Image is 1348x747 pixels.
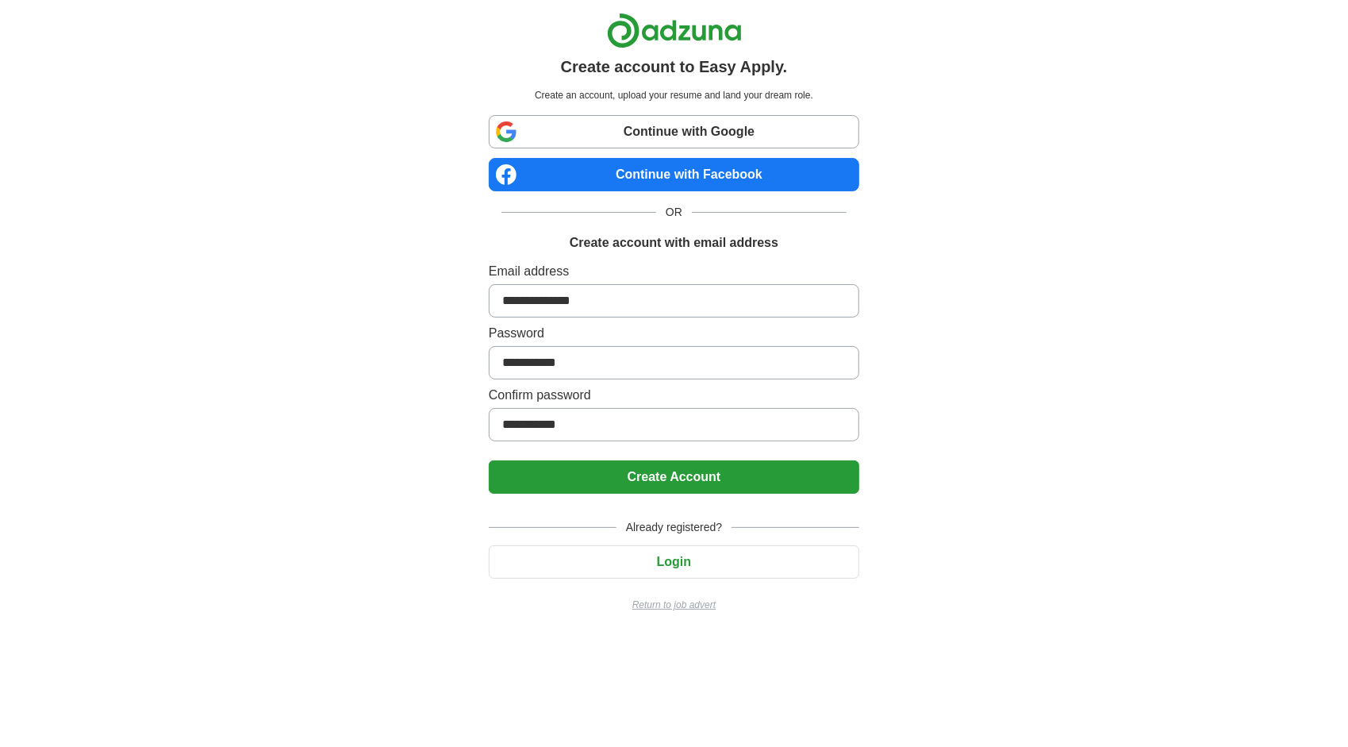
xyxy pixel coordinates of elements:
img: Adzuna logo [607,13,742,48]
a: Return to job advert [489,598,859,612]
a: Continue with Google [489,115,859,148]
h1: Create account to Easy Apply. [561,55,788,79]
label: Password [489,324,859,343]
a: Continue with Facebook [489,158,859,191]
h1: Create account with email address [570,233,778,252]
label: Email address [489,262,859,281]
span: Already registered? [616,519,732,536]
button: Create Account [489,460,859,494]
p: Create an account, upload your resume and land your dream role. [492,88,856,102]
label: Confirm password [489,386,859,405]
span: OR [656,204,692,221]
button: Login [489,545,859,579]
a: Login [489,555,859,568]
